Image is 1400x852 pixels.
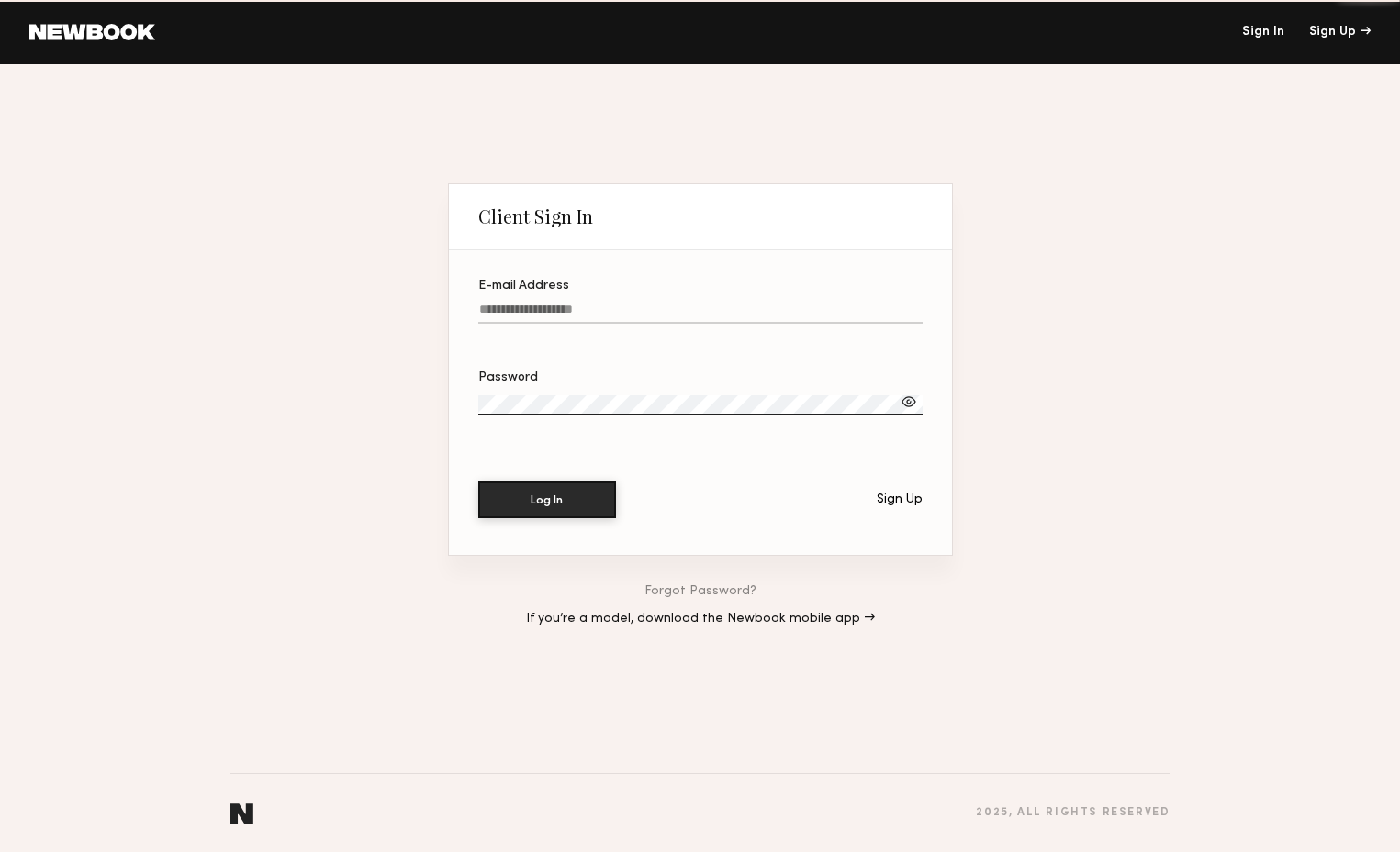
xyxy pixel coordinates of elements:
[478,205,593,227] div: Client Sign In
[478,395,923,415] input: Password
[478,280,923,293] div: E-mail Address
[1309,26,1371,39] div: Sign Up
[478,481,616,518] button: Log In
[976,807,1170,819] div: 2025 , all rights reserved
[526,613,875,625] a: If you’re a model, download the Newbook mobile app →
[478,371,923,384] div: Password
[644,585,756,598] a: Forgot Password?
[1242,26,1284,39] a: Sign In
[877,493,923,506] div: Sign Up
[478,303,923,324] input: E-mail Address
